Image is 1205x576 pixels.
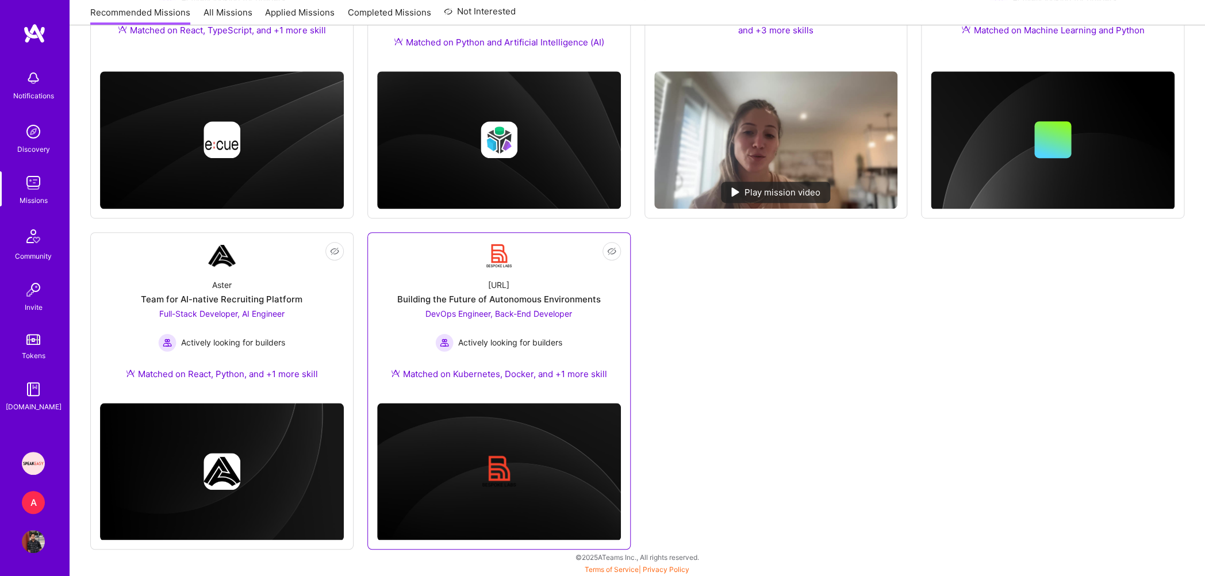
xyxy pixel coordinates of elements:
div: Play mission video [721,182,830,203]
div: Aster [212,279,232,291]
img: discovery [22,120,45,143]
a: A [19,491,48,514]
img: Company logo [204,453,240,490]
img: cover [377,71,621,209]
div: Team for AI-native Recruiting Platform [141,293,302,305]
img: Ateam Purple Icon [961,25,970,34]
span: | [585,565,689,574]
div: Tokens [22,350,45,362]
a: User Avatar [19,530,48,553]
div: Notifications [13,90,54,102]
img: bell [22,67,45,90]
img: cover [100,403,344,541]
img: logo [23,23,46,44]
div: Missions [20,194,48,206]
div: © 2025 ATeams Inc., All rights reserved. [69,543,1205,571]
span: Full-Stack Developer, AI Engineer [159,309,285,318]
img: guide book [22,378,45,401]
img: User Avatar [22,530,45,553]
img: Actively looking for builders [435,333,454,352]
img: Ateam Purple Icon [394,37,403,46]
div: Matched on React, Python, and +1 more skill [126,368,318,380]
img: Ateam Purple Icon [126,368,135,378]
span: Actively looking for builders [458,336,562,348]
span: Actively looking for builders [181,336,285,348]
img: Company logo [481,121,517,158]
div: Discovery [17,143,50,155]
img: Speakeasy: Software Engineer to help Customers write custom functions [22,452,45,475]
a: Company LogoAsterTeam for AI-native Recruiting PlatformFull-Stack Developer, AI Engineer Actively... [100,242,344,394]
div: Invite [25,301,43,313]
a: Speakeasy: Software Engineer to help Customers write custom functions [19,452,48,475]
img: teamwork [22,171,45,194]
a: Privacy Policy [643,565,689,574]
a: Company Logo[URL]Building the Future of Autonomous EnvironmentsDevOps Engineer, Back-End Develope... [377,242,621,394]
img: tokens [26,334,40,345]
img: Company logo [481,453,517,490]
div: Matched on Kubernetes, Docker, and +1 more skill [391,368,607,380]
img: Company Logo [208,242,236,270]
div: Matched on React, TypeScript, and +1 more skill [118,24,325,36]
a: Completed Missions [348,6,431,25]
a: All Missions [204,6,252,25]
img: cover [377,403,621,541]
img: Ateam Purple Icon [118,25,127,34]
span: DevOps Engineer, Back-End Developer [425,309,572,318]
a: Not Interested [444,5,516,25]
img: Actively looking for builders [158,333,176,352]
img: cover [100,71,344,209]
a: Recommended Missions [90,6,190,25]
div: A [22,491,45,514]
div: Matched on Python and Artificial Intelligence (AI) [394,36,604,48]
img: play [731,187,739,197]
a: Terms of Service [585,565,639,574]
div: Community [15,250,52,262]
div: Matched on Machine Learning and Python [961,24,1144,36]
img: Company logo [204,121,240,158]
i: icon EyeClosed [330,247,339,256]
img: Ateam Purple Icon [391,368,400,378]
i: icon EyeClosed [607,247,616,256]
img: No Mission [654,71,898,208]
img: cover [931,71,1175,209]
img: Company Logo [485,242,513,270]
div: [DOMAIN_NAME] [6,401,62,413]
a: Applied Missions [265,6,335,25]
img: Community [20,222,47,250]
div: [URL] [488,279,509,291]
div: Building the Future of Autonomous Environments [397,293,601,305]
img: Invite [22,278,45,301]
